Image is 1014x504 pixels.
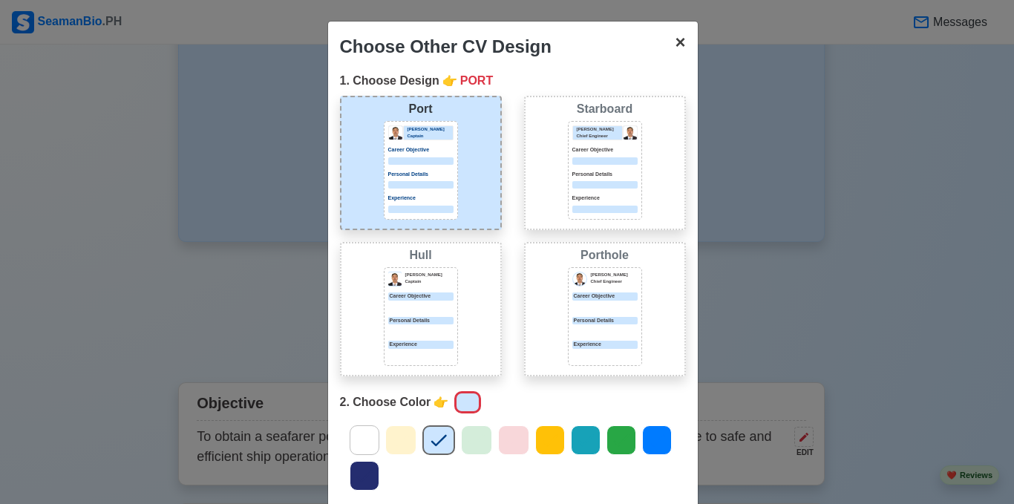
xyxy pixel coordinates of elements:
[388,341,454,349] p: Experience
[577,126,622,133] p: [PERSON_NAME]
[405,278,454,285] p: Captain
[591,278,638,285] p: Chief Engineer
[434,393,448,411] span: point
[344,246,497,264] div: Hull
[405,272,454,278] p: [PERSON_NAME]
[572,171,638,179] p: Personal Details
[388,171,454,179] p: Personal Details
[340,72,686,90] div: 1. Choose Design
[460,72,493,90] span: PORT
[340,33,552,60] div: Choose Other CV Design
[572,146,638,154] p: Career Objective
[675,32,685,52] span: ×
[572,194,638,203] p: Experience
[572,292,638,301] div: Career Objective
[577,133,622,140] p: Chief Engineer
[591,272,638,278] p: [PERSON_NAME]
[340,388,686,416] div: 2. Choose Color
[388,146,454,154] p: Career Objective
[572,341,638,349] div: Experience
[529,246,681,264] div: Porthole
[388,194,454,203] p: Experience
[572,317,638,325] div: Personal Details
[408,133,453,140] p: Captain
[388,292,454,301] p: Career Objective
[408,126,453,133] p: [PERSON_NAME]
[529,100,681,118] div: Starboard
[442,72,457,90] span: point
[344,100,497,118] div: Port
[388,317,454,325] p: Personal Details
